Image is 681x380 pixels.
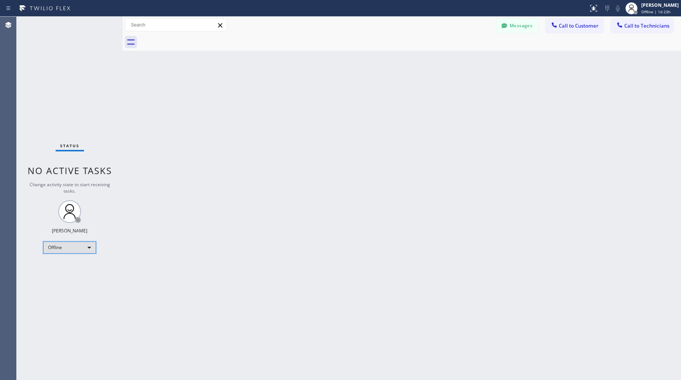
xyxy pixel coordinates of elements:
[43,241,96,254] div: Offline
[60,143,79,148] span: Status
[641,9,670,14] span: Offline | 1d 23h
[28,164,112,177] span: No active tasks
[613,3,623,14] button: Mute
[125,19,227,31] input: Search
[611,19,673,33] button: Call to Technicians
[546,19,603,33] button: Call to Customer
[624,22,669,29] span: Call to Technicians
[52,227,87,234] div: [PERSON_NAME]
[559,22,599,29] span: Call to Customer
[641,2,679,8] div: [PERSON_NAME]
[30,181,110,194] span: Change activity state to start receiving tasks.
[496,19,538,33] button: Messages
